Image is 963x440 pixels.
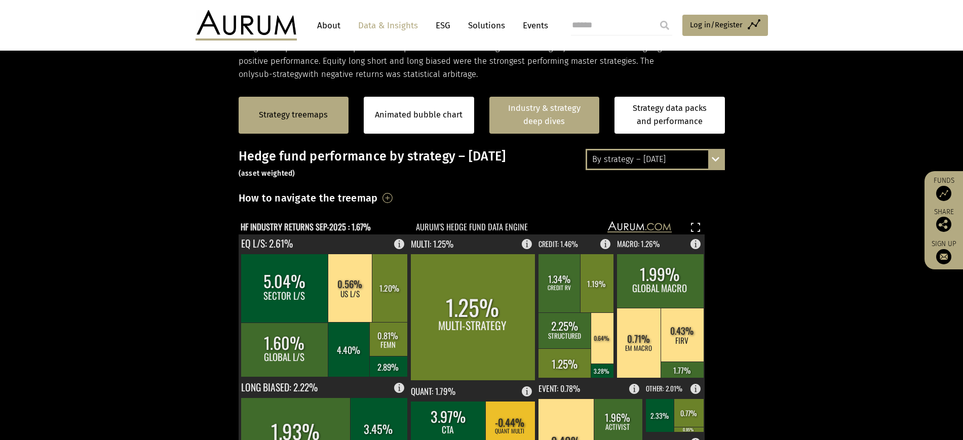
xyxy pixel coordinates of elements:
[614,97,725,134] a: Strategy data packs and performance
[682,15,768,36] a: Log in/Register
[255,69,302,79] span: sub-strategy
[489,97,600,134] a: Industry & strategy deep dives
[239,149,725,179] h3: Hedge fund performance by strategy – [DATE]
[353,16,423,35] a: Data & Insights
[690,19,743,31] span: Log in/Register
[239,189,378,207] h3: How to navigate the treemap
[587,150,723,169] div: By strategy – [DATE]
[463,16,510,35] a: Solutions
[518,16,548,35] a: Events
[930,239,958,264] a: Sign up
[603,43,658,53] span: sub-strategies
[259,108,328,122] a: Strategy treemaps
[936,186,951,201] img: Access Funds
[936,217,951,232] img: Share this post
[936,249,951,264] img: Sign up to our newsletter
[312,16,345,35] a: About
[239,42,725,82] p: Hedge fund performance was positive in September. All master hedge fund strategies, and most gene...
[930,209,958,232] div: Share
[375,108,463,122] a: Animated bubble chart
[654,15,675,35] input: Submit
[239,169,295,178] small: (asset weighted)
[431,16,455,35] a: ESG
[930,176,958,201] a: Funds
[196,10,297,41] img: Aurum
